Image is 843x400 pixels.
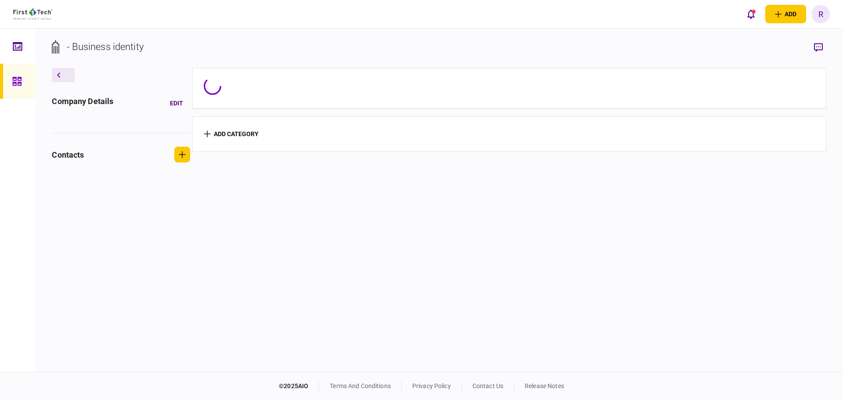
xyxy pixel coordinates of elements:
[765,5,806,23] button: open adding identity options
[472,382,503,389] a: contact us
[163,95,190,111] button: Edit
[204,130,259,137] button: add category
[52,95,113,111] div: company details
[525,382,564,389] a: release notes
[13,8,52,20] img: client company logo
[330,382,391,389] a: terms and conditions
[67,40,144,54] div: - Business identity
[811,5,830,23] button: R
[279,382,319,391] div: © 2025 AIO
[742,5,760,23] button: open notifications list
[412,382,451,389] a: privacy policy
[52,149,84,161] div: contacts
